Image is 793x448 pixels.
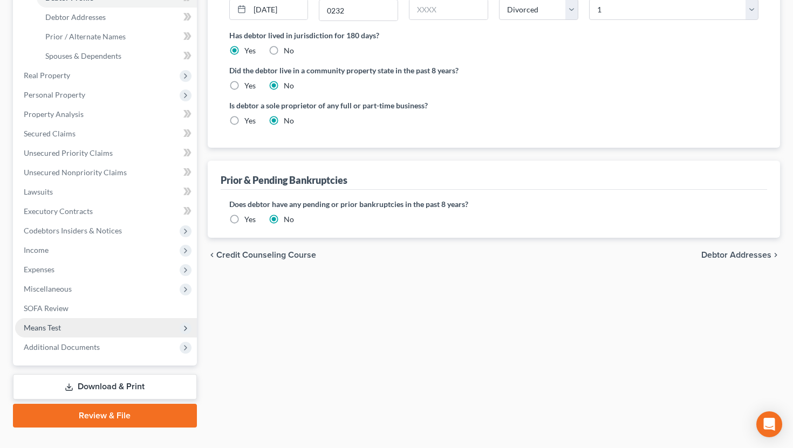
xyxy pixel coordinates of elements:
[221,174,347,187] div: Prior & Pending Bankruptcies
[756,411,782,437] div: Open Intercom Messenger
[24,304,69,313] span: SOFA Review
[244,80,256,91] label: Yes
[24,187,53,196] span: Lawsuits
[284,115,294,126] label: No
[15,202,197,221] a: Executory Contracts
[244,214,256,225] label: Yes
[24,323,61,332] span: Means Test
[701,251,771,259] span: Debtor Addresses
[45,51,121,60] span: Spouses & Dependents
[24,284,72,293] span: Miscellaneous
[771,251,780,259] i: chevron_right
[24,245,49,254] span: Income
[37,27,197,46] a: Prior / Alternate Names
[229,198,759,210] label: Does debtor have any pending or prior bankruptcies in the past 8 years?
[229,100,489,111] label: Is debtor a sole proprietor of any full or part-time business?
[15,299,197,318] a: SOFA Review
[13,404,197,428] a: Review & File
[13,374,197,399] a: Download & Print
[229,65,759,76] label: Did the debtor live in a community property state in the past 8 years?
[15,143,197,163] a: Unsecured Priority Claims
[15,182,197,202] a: Lawsuits
[24,226,122,235] span: Codebtors Insiders & Notices
[37,46,197,66] a: Spouses & Dependents
[15,124,197,143] a: Secured Claims
[216,251,316,259] span: Credit Counseling Course
[24,90,85,99] span: Personal Property
[24,109,84,119] span: Property Analysis
[229,30,759,41] label: Has debtor lived in jurisdiction for 180 days?
[24,168,127,177] span: Unsecured Nonpriority Claims
[24,71,70,80] span: Real Property
[284,45,294,56] label: No
[701,251,780,259] button: Debtor Addresses chevron_right
[284,80,294,91] label: No
[24,129,76,138] span: Secured Claims
[244,45,256,56] label: Yes
[45,12,106,22] span: Debtor Addresses
[15,105,197,124] a: Property Analysis
[24,206,93,216] span: Executory Contracts
[37,8,197,27] a: Debtor Addresses
[284,214,294,225] label: No
[24,148,113,157] span: Unsecured Priority Claims
[15,163,197,182] a: Unsecured Nonpriority Claims
[45,32,126,41] span: Prior / Alternate Names
[24,342,100,351] span: Additional Documents
[208,251,216,259] i: chevron_left
[244,115,256,126] label: Yes
[24,265,54,274] span: Expenses
[208,251,316,259] button: chevron_left Credit Counseling Course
